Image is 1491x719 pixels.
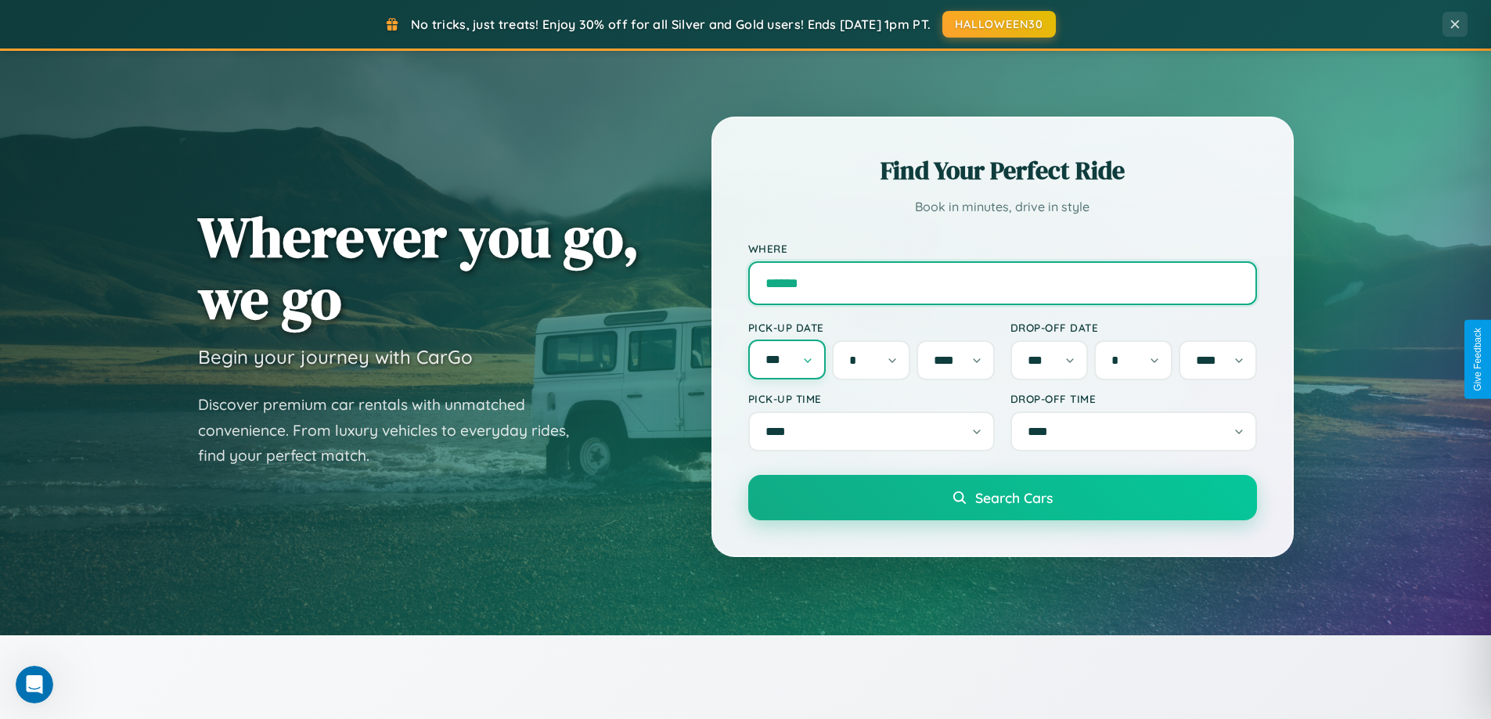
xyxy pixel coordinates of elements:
[748,321,995,334] label: Pick-up Date
[748,475,1257,520] button: Search Cars
[198,392,589,469] p: Discover premium car rentals with unmatched convenience. From luxury vehicles to everyday rides, ...
[198,345,473,368] h3: Begin your journey with CarGo
[748,196,1257,218] p: Book in minutes, drive in style
[16,666,53,703] iframe: Intercom live chat
[198,206,639,329] h1: Wherever you go, we go
[975,489,1053,506] span: Search Cars
[1010,392,1257,405] label: Drop-off Time
[1010,321,1257,334] label: Drop-off Date
[748,392,995,405] label: Pick-up Time
[748,242,1257,255] label: Where
[942,11,1056,38] button: HALLOWEEN30
[748,153,1257,188] h2: Find Your Perfect Ride
[1472,328,1483,391] div: Give Feedback
[411,16,931,32] span: No tricks, just treats! Enjoy 30% off for all Silver and Gold users! Ends [DATE] 1pm PT.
